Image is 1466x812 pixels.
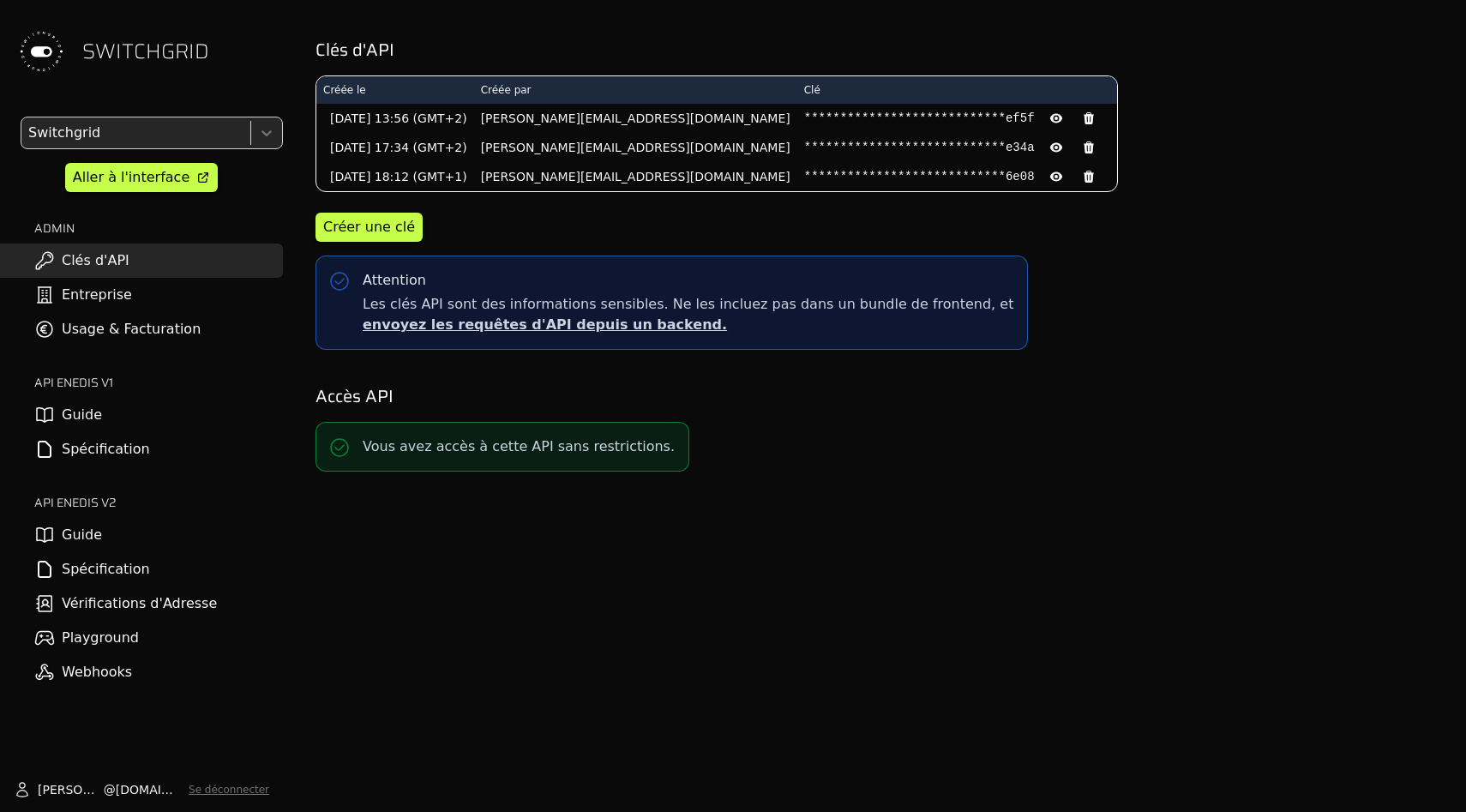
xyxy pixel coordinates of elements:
p: Vous avez accès à cette API sans restrictions. [363,436,675,457]
a: Aller à l'interface [65,163,218,192]
button: Se déconnecter [189,783,269,797]
th: Clé [797,76,1117,104]
td: [DATE] 18:12 (GMT+1) [316,162,474,191]
img: Switchgrid Logo [14,24,69,79]
span: [PERSON_NAME] [38,781,104,798]
td: [PERSON_NAME][EMAIL_ADDRESS][DOMAIN_NAME] [474,133,797,162]
h2: Accès API [315,384,1442,408]
h2: API ENEDIS v1 [34,374,283,391]
td: [DATE] 13:56 (GMT+2) [316,104,474,133]
p: envoyez les requêtes d'API depuis un backend. [363,315,1013,335]
td: [PERSON_NAME][EMAIL_ADDRESS][DOMAIN_NAME] [474,162,797,191]
h2: API ENEDIS v2 [34,494,283,511]
span: [DOMAIN_NAME] [116,781,182,798]
th: Créée le [316,76,474,104]
h2: ADMIN [34,220,283,237]
td: [PERSON_NAME][EMAIL_ADDRESS][DOMAIN_NAME] [474,104,797,133]
span: Les clés API sont des informations sensibles. Ne les incluez pas dans un bundle de frontend, et [363,294,1013,335]
div: Créer une clé [323,217,415,238]
h2: Clés d'API [315,38,1442,62]
td: [DATE] 17:34 (GMT+2) [316,133,474,162]
button: Créer une clé [315,213,423,242]
span: SWITCHGRID [82,38,209,65]
th: Créée par [474,76,797,104]
div: Aller à l'interface [73,167,189,188]
span: @ [104,781,116,798]
div: Attention [363,270,426,291]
